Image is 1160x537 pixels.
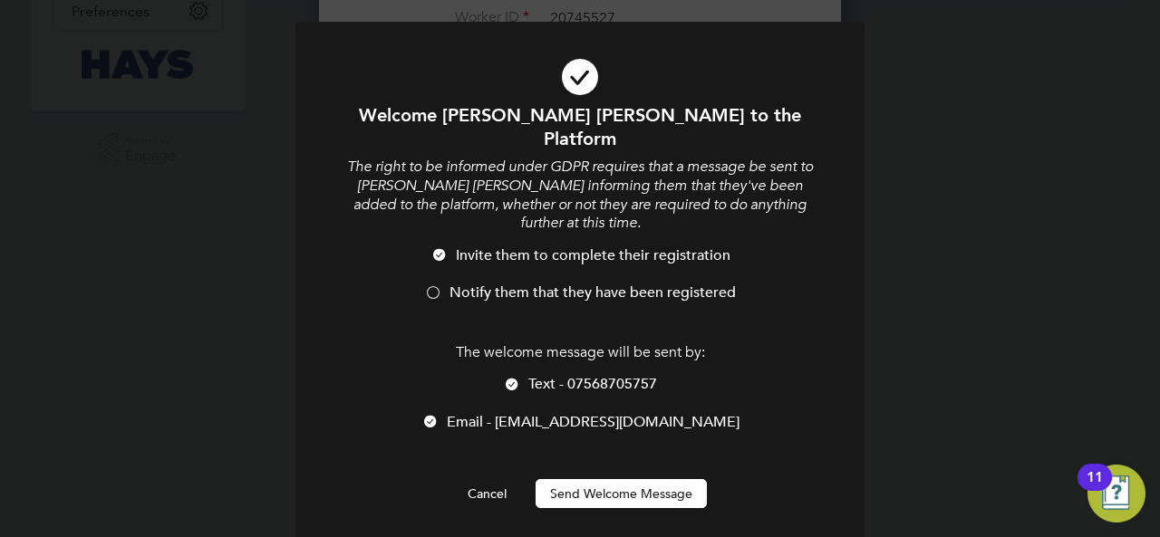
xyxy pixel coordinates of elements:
[447,413,739,431] span: Email - [EMAIL_ADDRESS][DOMAIN_NAME]
[456,246,730,264] span: Invite them to complete their registration
[344,343,816,362] p: The welcome message will be sent by:
[347,158,813,232] i: The right to be informed under GDPR requires that a message be sent to [PERSON_NAME] [PERSON_NAME...
[344,103,816,150] h1: Welcome [PERSON_NAME] [PERSON_NAME] to the Platform
[536,479,707,508] button: Send Welcome Message
[453,479,521,508] button: Cancel
[1087,465,1145,523] button: Open Resource Center, 11 new notifications
[449,283,736,302] span: Notify them that they have been registered
[528,375,657,393] span: Text - 07568705757
[1087,477,1103,501] div: 11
